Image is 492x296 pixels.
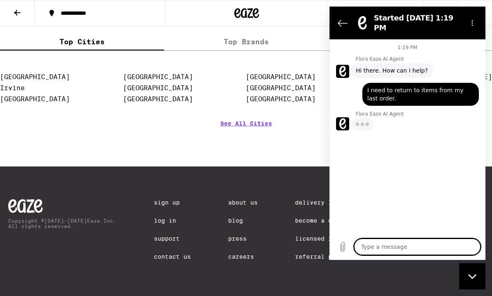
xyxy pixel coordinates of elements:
a: [GEOGRAPHIC_DATA] [246,73,316,81]
a: Support [154,235,191,242]
a: [GEOGRAPHIC_DATA] [123,95,193,103]
a: Licensed Retailers [295,235,376,242]
a: [GEOGRAPHIC_DATA] [123,73,193,81]
a: Press [228,235,258,242]
a: [GEOGRAPHIC_DATA] [123,84,193,92]
a: About Us [228,199,258,206]
a: Become a Driver [295,217,376,224]
iframe: Button to launch messaging window, conversation in progress [459,263,485,289]
a: See All Cities [220,120,272,150]
iframe: Messaging window [330,7,485,260]
a: Blog [228,217,258,224]
a: Delivery Locations [295,199,376,206]
label: Top Categories [328,33,492,50]
a: Log In [154,217,191,224]
a: Contact Us [154,253,191,260]
a: Sign Up [154,199,191,206]
p: Copyright © [DATE]-[DATE] Eaze Inc. All rights reserved. [8,218,117,229]
a: Careers [228,253,258,260]
a: [GEOGRAPHIC_DATA] [246,95,316,103]
a: Referral Program Rules [295,253,376,260]
a: [GEOGRAPHIC_DATA] [246,84,316,92]
label: Top Brands [164,33,328,50]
